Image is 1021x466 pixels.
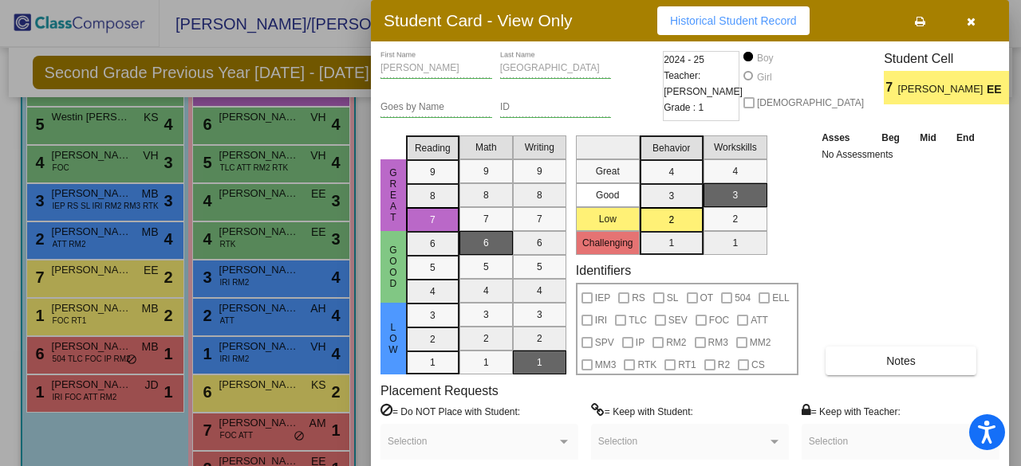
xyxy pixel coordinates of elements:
span: 504 [735,288,751,307]
span: RTK [637,355,656,374]
span: OT [700,288,714,307]
span: MM3 [595,355,617,374]
span: Low [386,322,400,355]
span: ATT [751,311,768,330]
span: Notes [886,354,916,367]
th: Asses [818,129,871,147]
span: TLC [629,311,647,330]
button: Notes [826,347,976,375]
span: 7 [884,78,897,97]
span: IEP [595,288,610,307]
label: = Keep with Student: [591,403,693,419]
td: No Assessments [818,147,985,163]
span: RS [632,288,645,307]
div: Boy [756,51,774,65]
span: CS [751,355,765,374]
span: R2 [718,355,730,374]
div: Girl [756,70,772,84]
span: ELL [772,288,789,307]
span: Grade : 1 [664,100,704,116]
span: [DEMOGRAPHIC_DATA] [757,93,864,112]
span: RM2 [666,333,686,352]
label: Identifiers [576,263,631,278]
th: Mid [910,129,946,147]
span: SPV [595,333,614,352]
span: 2024 - 25 [664,52,704,68]
input: goes by name [380,102,492,113]
label: = Keep with Teacher: [802,403,901,419]
span: MM2 [750,333,771,352]
span: FOC [709,311,729,330]
span: Teacher: [PERSON_NAME] [664,68,743,100]
span: Good [386,245,400,289]
h3: Student Card - View Only [384,10,573,30]
span: Great [386,167,400,223]
span: IRI [595,311,607,330]
span: RM3 [708,333,728,352]
span: RT1 [678,355,696,374]
span: Historical Student Record [670,14,797,27]
span: EE [987,81,1009,98]
button: Historical Student Record [657,6,810,35]
span: [PERSON_NAME] [898,81,987,98]
span: IP [636,333,645,352]
span: SEV [668,311,688,330]
th: Beg [871,129,909,147]
span: SL [667,288,679,307]
label: = Do NOT Place with Student: [380,403,520,419]
th: End [946,129,984,147]
label: Placement Requests [380,383,499,398]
